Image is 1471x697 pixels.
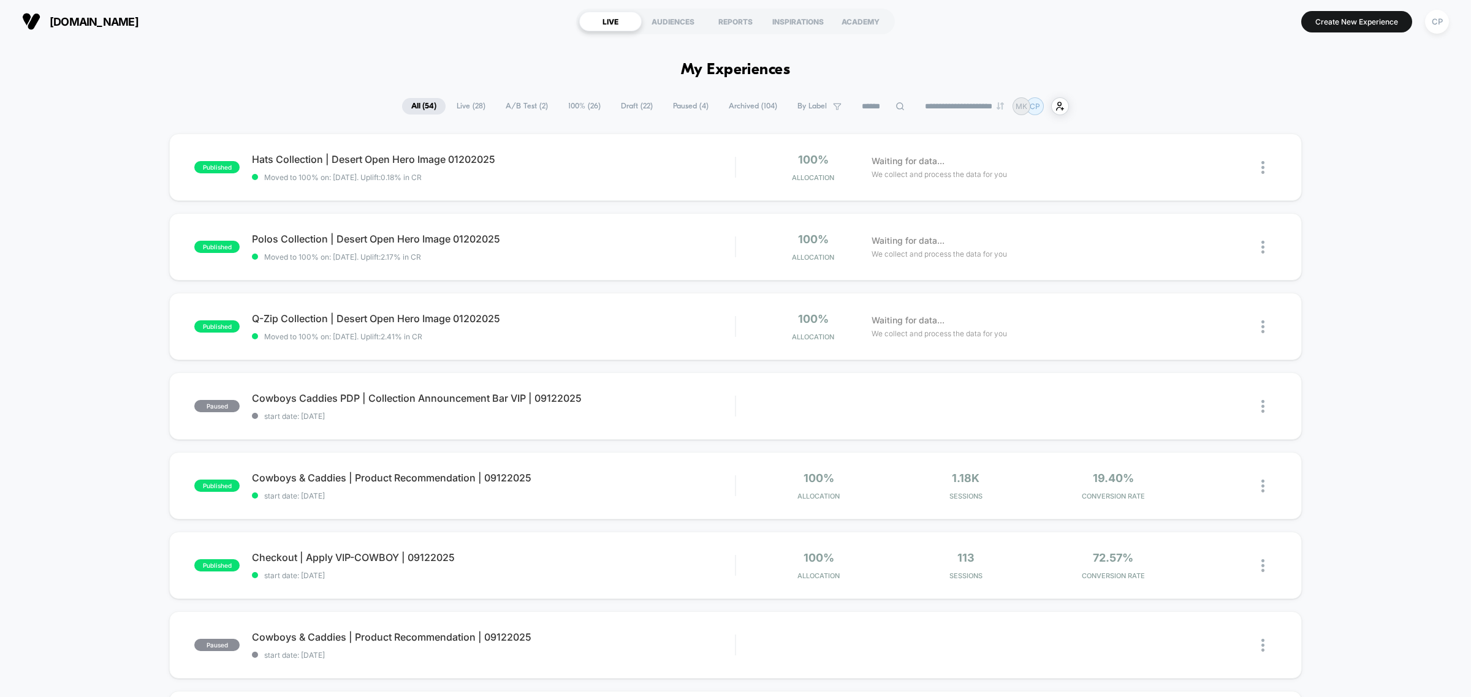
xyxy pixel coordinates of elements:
[767,12,829,31] div: INSPIRATIONS
[895,492,1036,500] span: Sessions
[194,559,240,571] span: published
[704,12,767,31] div: REPORTS
[1261,161,1264,174] img: close
[664,98,718,115] span: Paused ( 4 )
[1421,9,1453,34] button: CP
[798,233,829,246] span: 100%
[252,312,735,325] span: Q-Zip Collection | Desert Open Hero Image 01202025
[1261,241,1264,254] img: close
[1261,480,1264,492] img: close
[22,12,40,31] img: Visually logo
[895,571,1036,580] span: Sessions
[496,98,557,115] span: A/B Test ( 2 )
[792,253,834,262] span: Allocation
[792,173,834,182] span: Allocation
[1030,102,1040,111] p: CP
[798,153,829,166] span: 100%
[681,61,791,79] h1: My Experiences
[264,173,422,182] span: Moved to 100% on: [DATE] . Uplift: 0.18% in CR
[804,472,834,484] span: 100%
[1261,639,1264,652] img: close
[252,153,735,165] span: Hats Collection | Desert Open Hero Image 01202025
[797,492,840,500] span: Allocation
[1043,571,1184,580] span: CONVERSION RATE
[194,400,240,412] span: paused
[612,98,662,115] span: Draft ( 22 )
[1261,559,1264,572] img: close
[252,551,735,563] span: Checkout | Apply VIP-COWBOY | 09122025
[872,234,945,247] span: Waiting for data...
[252,650,735,660] span: start date: [DATE]
[402,98,446,115] span: All ( 54 )
[579,12,642,31] div: LIVE
[797,102,827,111] span: By Label
[252,392,735,404] span: Cowboys Caddies PDP | Collection Announcement Bar VIP | 09122025
[194,241,240,253] span: published
[872,328,1007,339] span: We collect and process the data for you
[18,12,142,31] button: [DOMAIN_NAME]
[264,332,422,341] span: Moved to 100% on: [DATE] . Uplift: 2.41% in CR
[194,320,240,333] span: published
[804,551,834,564] span: 100%
[798,312,829,325] span: 100%
[1261,320,1264,333] img: close
[252,491,735,500] span: start date: [DATE]
[194,639,240,651] span: paused
[872,314,945,327] span: Waiting for data...
[559,98,610,115] span: 100% ( 26 )
[50,15,139,28] span: [DOMAIN_NAME]
[1043,492,1184,500] span: CONVERSION RATE
[252,571,735,580] span: start date: [DATE]
[642,12,704,31] div: AUDIENCES
[252,233,735,245] span: Polos Collection | Desert Open Hero Image 01202025
[252,472,735,484] span: Cowboys & Caddies | Product Recommendation | 09122025
[829,12,892,31] div: ACADEMY
[1016,102,1027,111] p: MK
[252,412,735,421] span: start date: [DATE]
[252,631,735,643] span: Cowboys & Caddies | Product Recommendation | 09122025
[264,252,421,262] span: Moved to 100% on: [DATE] . Uplift: 2.17% in CR
[872,168,1007,180] span: We collect and process the data for you
[194,480,240,492] span: published
[720,98,786,115] span: Archived ( 104 )
[872,248,1007,260] span: We collect and process the data for you
[957,551,975,564] span: 113
[797,571,840,580] span: Allocation
[194,161,240,173] span: published
[792,333,834,341] span: Allocation
[447,98,495,115] span: Live ( 28 )
[1261,400,1264,413] img: close
[952,472,979,484] span: 1.18k
[1093,551,1133,564] span: 72.57%
[1093,472,1134,484] span: 19.40%
[1301,11,1412,32] button: Create New Experience
[872,154,945,168] span: Waiting for data...
[1425,10,1449,34] div: CP
[997,102,1004,110] img: end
